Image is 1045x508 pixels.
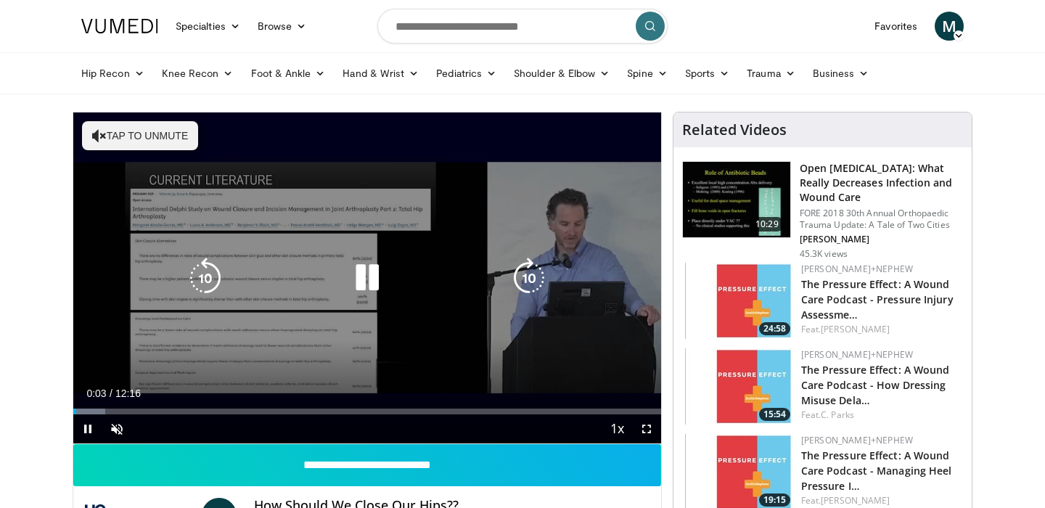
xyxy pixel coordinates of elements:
[86,388,106,399] span: 0:03
[682,161,963,260] a: 10:29 Open [MEDICAL_DATA]: What Really Decreases Infection and Wound Care FORE 2018 30th Annual O...
[821,409,854,421] a: C. Parks
[800,208,963,231] p: FORE 2018 30th Annual Orthopaedic Trauma Update: A Tale of Two Cities
[935,12,964,41] a: M
[738,59,804,88] a: Trauma
[801,277,954,321] a: The Pressure Effect: A Wound Care Podcast - Pressure Injury Assessme…
[427,59,505,88] a: Pediatrics
[821,323,890,335] a: [PERSON_NAME]
[102,414,131,443] button: Unmute
[82,121,198,150] button: Tap to unmute
[81,19,158,33] img: VuMedi Logo
[603,414,632,443] button: Playback Rate
[759,322,790,335] span: 24:58
[685,263,794,339] a: 24:58
[801,363,950,407] a: The Pressure Effect: A Wound Care Podcast - How Dressing Misuse Dela…
[682,121,787,139] h4: Related Videos
[73,112,661,444] video-js: Video Player
[618,59,676,88] a: Spine
[110,388,112,399] span: /
[377,9,668,44] input: Search topics, interventions
[759,493,790,507] span: 19:15
[242,59,335,88] a: Foot & Ankle
[801,348,913,361] a: [PERSON_NAME]+Nephew
[866,12,926,41] a: Favorites
[801,434,913,446] a: [PERSON_NAME]+Nephew
[801,409,960,422] div: Feat.
[804,59,878,88] a: Business
[801,323,960,336] div: Feat.
[801,263,913,275] a: [PERSON_NAME]+Nephew
[73,414,102,443] button: Pause
[800,161,963,205] h3: Open [MEDICAL_DATA]: What Really Decreases Infection and Wound Care
[167,12,249,41] a: Specialties
[685,263,794,339] img: 2a658e12-bd38-46e9-9f21-8239cc81ed40.150x105_q85_crop-smart_upscale.jpg
[800,234,963,245] p: [PERSON_NAME]
[249,12,316,41] a: Browse
[801,494,960,507] div: Feat.
[153,59,242,88] a: Knee Recon
[73,409,661,414] div: Progress Bar
[685,348,794,425] a: 15:54
[334,59,427,88] a: Hand & Wrist
[115,388,141,399] span: 12:16
[800,248,848,260] p: 45.3K views
[685,348,794,425] img: 61e02083-5525-4adc-9284-c4ef5d0bd3c4.150x105_q85_crop-smart_upscale.jpg
[683,162,790,237] img: ded7be61-cdd8-40fc-98a3-de551fea390e.150x105_q85_crop-smart_upscale.jpg
[821,494,890,507] a: [PERSON_NAME]
[73,59,153,88] a: Hip Recon
[759,408,790,421] span: 15:54
[676,59,739,88] a: Sports
[632,414,661,443] button: Fullscreen
[750,217,784,232] span: 10:29
[505,59,618,88] a: Shoulder & Elbow
[801,448,952,493] a: The Pressure Effect: A Wound Care Podcast - Managing Heel Pressure I…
